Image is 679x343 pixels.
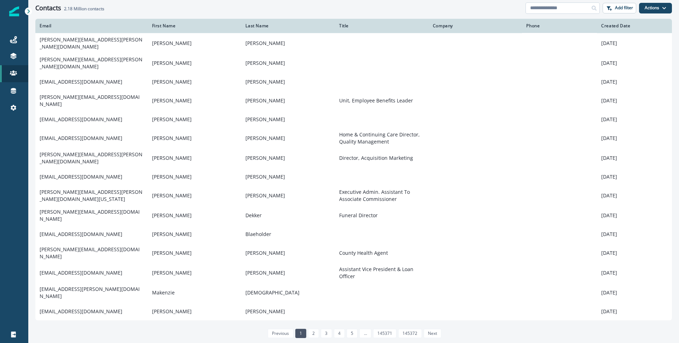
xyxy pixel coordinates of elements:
p: Assistant Vice President & Loan Officer [339,266,424,280]
td: [PERSON_NAME] [241,243,335,263]
p: [DATE] [601,249,668,257]
a: [EMAIL_ADDRESS][DOMAIN_NAME][PERSON_NAME][PERSON_NAME][DATE] [35,168,672,186]
span: 2.18 Million [64,6,87,12]
td: [PERSON_NAME] [241,73,335,91]
p: [DATE] [601,135,668,142]
p: [DATE] [601,60,668,67]
td: [PERSON_NAME] [241,303,335,320]
button: Add filter [603,3,636,13]
a: Page 2 [308,329,319,338]
a: Page 145372 [398,329,422,338]
td: [PERSON_NAME] [241,168,335,186]
a: [EMAIL_ADDRESS][DOMAIN_NAME][PERSON_NAME][PERSON_NAME]Home & Continuing Care Director, Quality Ma... [35,128,672,148]
p: [DATE] [601,116,668,123]
td: [PERSON_NAME] [148,243,242,263]
td: [PERSON_NAME] [148,206,242,225]
p: Add filter [615,5,633,10]
td: [PERSON_NAME] [241,148,335,168]
td: [PERSON_NAME][EMAIL_ADDRESS][PERSON_NAME][DOMAIN_NAME] [35,53,148,73]
td: [PERSON_NAME] [148,73,242,91]
h1: Contacts [35,4,61,12]
td: [PERSON_NAME][EMAIL_ADDRESS][PERSON_NAME][DOMAIN_NAME] [35,33,148,53]
a: [EMAIL_ADDRESS][DOMAIN_NAME][PERSON_NAME][PERSON_NAME][DATE] [35,111,672,128]
td: [EMAIL_ADDRESS][DOMAIN_NAME] [35,225,148,243]
p: [DATE] [601,78,668,85]
a: [PERSON_NAME][EMAIL_ADDRESS][PERSON_NAME][DOMAIN_NAME][PERSON_NAME][PERSON_NAME][DATE] [35,53,672,73]
div: Email [40,23,144,29]
td: [PERSON_NAME] [241,263,335,283]
a: [PERSON_NAME][EMAIL_ADDRESS][DOMAIN_NAME][PERSON_NAME][PERSON_NAME]Unit, Employee Benefits Leader... [35,91,672,111]
a: [PERSON_NAME][EMAIL_ADDRESS][PERSON_NAME][DOMAIN_NAME][PERSON_NAME][PERSON_NAME]Director, Acquisi... [35,148,672,168]
p: [DATE] [601,154,668,162]
p: [DATE] [601,173,668,180]
a: [EMAIL_ADDRESS][DOMAIN_NAME][PERSON_NAME][PERSON_NAME][DATE] [35,73,672,91]
td: [PERSON_NAME] [148,303,242,320]
p: [DATE] [601,231,668,238]
a: [EMAIL_ADDRESS][DOMAIN_NAME][PERSON_NAME][PERSON_NAME][DATE] [35,303,672,320]
td: [PERSON_NAME] [241,186,335,206]
a: Page 4 [334,329,345,338]
td: [EMAIL_ADDRESS][DOMAIN_NAME] [35,263,148,283]
a: [PERSON_NAME][EMAIL_ADDRESS][PERSON_NAME][DOMAIN_NAME][PERSON_NAME][PERSON_NAME][DATE] [35,33,672,53]
td: [PERSON_NAME] [148,53,242,73]
td: [EMAIL_ADDRESS][DOMAIN_NAME] [35,168,148,186]
td: [EMAIL_ADDRESS][DOMAIN_NAME] [35,303,148,320]
a: [PERSON_NAME][EMAIL_ADDRESS][DOMAIN_NAME][PERSON_NAME]DekkerFuneral Director[DATE] [35,206,672,225]
p: Funeral Director [339,212,424,219]
a: Page 5 [347,329,358,338]
td: [PERSON_NAME] [148,186,242,206]
a: Page 3 [321,329,332,338]
td: [PERSON_NAME] [241,33,335,53]
a: Page 1 is your current page [295,329,306,338]
td: [PERSON_NAME][EMAIL_ADDRESS][DOMAIN_NAME] [35,206,148,225]
td: [PERSON_NAME] [148,111,242,128]
td: Dekker [241,206,335,225]
div: Company [433,23,518,29]
td: [PERSON_NAME] [148,263,242,283]
td: [PERSON_NAME][EMAIL_ADDRESS][DOMAIN_NAME] [35,243,148,263]
a: [EMAIL_ADDRESS][DOMAIN_NAME][PERSON_NAME][PERSON_NAME]Assistant Vice President & Loan Officer[DATE] [35,263,672,283]
div: Created Date [601,23,668,29]
td: [PERSON_NAME][EMAIL_ADDRESS][PERSON_NAME][DOMAIN_NAME][US_STATE] [35,186,148,206]
td: [PERSON_NAME][EMAIL_ADDRESS][DOMAIN_NAME] [35,91,148,111]
div: Title [339,23,424,29]
ul: Pagination [266,329,441,338]
td: Blaeholder [241,225,335,243]
a: [EMAIL_ADDRESS][DOMAIN_NAME][PERSON_NAME]Blaeholder[DATE] [35,225,672,243]
a: Page 145371 [373,329,396,338]
a: [EMAIL_ADDRESS][PERSON_NAME][DOMAIN_NAME]Makenzie[DEMOGRAPHIC_DATA][DATE] [35,283,672,303]
p: [DATE] [601,97,668,104]
h2: contacts [64,6,104,11]
a: Jump forward [359,329,371,338]
a: [PERSON_NAME][EMAIL_ADDRESS][PERSON_NAME][DOMAIN_NAME][US_STATE][PERSON_NAME][PERSON_NAME]Executi... [35,186,672,206]
td: [PERSON_NAME] [148,91,242,111]
td: [PERSON_NAME][EMAIL_ADDRESS][PERSON_NAME][DOMAIN_NAME] [35,148,148,168]
td: [EMAIL_ADDRESS][DOMAIN_NAME] [35,111,148,128]
td: [DEMOGRAPHIC_DATA] [241,283,335,303]
img: Inflection [9,6,19,16]
p: [DATE] [601,308,668,315]
td: [PERSON_NAME] [241,91,335,111]
td: [PERSON_NAME] [148,33,242,53]
div: First Name [152,23,237,29]
p: [DATE] [601,269,668,276]
p: [DATE] [601,40,668,47]
td: [PERSON_NAME] [241,53,335,73]
a: [PERSON_NAME][EMAIL_ADDRESS][DOMAIN_NAME][PERSON_NAME][PERSON_NAME]County Health Agent[DATE] [35,243,672,263]
p: Home & Continuing Care Director, Quality Management [339,131,424,145]
td: [PERSON_NAME] [148,148,242,168]
td: Makenzie [148,283,242,303]
p: Executive Admin. Assistant To Associate Commissioner [339,189,424,203]
div: Last Name [245,23,331,29]
td: [EMAIL_ADDRESS][DOMAIN_NAME] [35,128,148,148]
p: [DATE] [601,212,668,219]
p: Director, Acquisition Marketing [339,154,424,162]
td: [PERSON_NAME] [241,128,335,148]
p: [DATE] [601,192,668,199]
a: Next page [424,329,441,338]
div: Phone [526,23,593,29]
td: [PERSON_NAME] [241,111,335,128]
td: [PERSON_NAME] [148,168,242,186]
p: [DATE] [601,289,668,296]
p: Unit, Employee Benefits Leader [339,97,424,104]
